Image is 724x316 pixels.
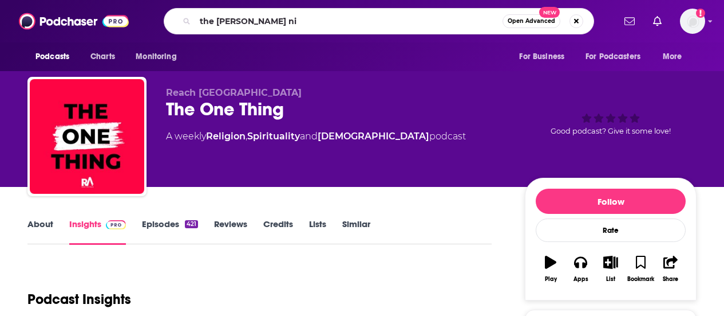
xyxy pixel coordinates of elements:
[663,49,682,65] span: More
[263,219,293,245] a: Credits
[578,46,657,68] button: open menu
[606,276,615,283] div: List
[90,49,115,65] span: Charts
[508,18,555,24] span: Open Advanced
[696,9,705,18] svg: Add a profile image
[648,11,666,31] a: Show notifications dropdown
[680,9,705,34] span: Logged in as psamuelson01
[626,248,655,290] button: Bookmark
[27,46,84,68] button: open menu
[596,248,626,290] button: List
[525,87,697,158] div: Good podcast? Give it some love!
[342,219,370,245] a: Similar
[536,248,565,290] button: Play
[106,220,126,229] img: Podchaser Pro
[185,220,198,228] div: 421
[206,131,246,142] a: Religion
[655,46,697,68] button: open menu
[318,131,429,142] a: [DEMOGRAPHIC_DATA]
[300,131,318,142] span: and
[69,219,126,245] a: InsightsPodchaser Pro
[551,127,671,135] span: Good podcast? Give it some love!
[19,10,129,32] img: Podchaser - Follow, Share and Rate Podcasts
[27,219,53,245] a: About
[166,130,466,143] div: A weekly podcast
[573,276,588,283] div: Apps
[309,219,326,245] a: Lists
[627,276,654,283] div: Bookmark
[565,248,595,290] button: Apps
[164,8,594,34] div: Search podcasts, credits, & more...
[142,219,198,245] a: Episodes421
[136,49,176,65] span: Monitoring
[35,49,69,65] span: Podcasts
[536,189,686,214] button: Follow
[680,9,705,34] img: User Profile
[503,14,560,28] button: Open AdvancedNew
[83,46,122,68] a: Charts
[30,79,144,194] img: The One Thing
[545,276,557,283] div: Play
[620,11,639,31] a: Show notifications dropdown
[247,131,300,142] a: Spirituality
[27,291,131,308] h1: Podcast Insights
[246,131,247,142] span: ,
[585,49,640,65] span: For Podcasters
[128,46,191,68] button: open menu
[195,12,503,30] input: Search podcasts, credits, & more...
[214,219,247,245] a: Reviews
[511,46,579,68] button: open menu
[539,7,560,18] span: New
[663,276,678,283] div: Share
[680,9,705,34] button: Show profile menu
[536,219,686,242] div: Rate
[519,49,564,65] span: For Business
[166,87,302,98] span: Reach [GEOGRAPHIC_DATA]
[656,248,686,290] button: Share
